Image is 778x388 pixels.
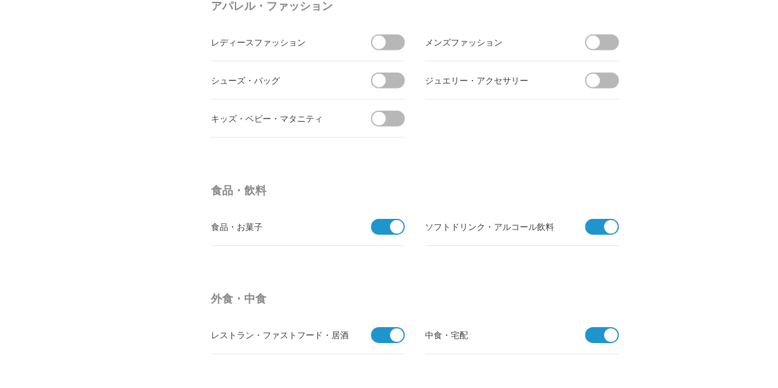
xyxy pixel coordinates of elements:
[211,327,349,342] div: レストラン・ファストフード・居酒屋
[211,219,349,234] div: 食品・お菓子
[425,73,563,88] div: ジュエリー・アクセサリー
[211,288,623,310] h4: 外食・中食
[211,34,349,50] div: レディースファッション
[425,219,563,234] div: ソフトドリンク・アルコール飲料
[211,73,349,88] div: シューズ・バッグ
[211,111,349,126] div: キッズ・ベビー・マタニティ
[425,34,563,50] div: メンズファッション
[425,327,563,342] div: 中食・宅配
[211,180,623,202] h4: 食品・飲料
